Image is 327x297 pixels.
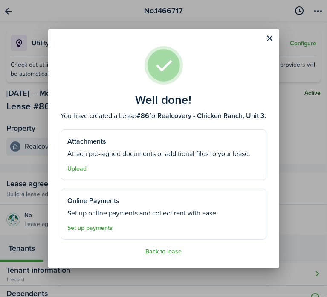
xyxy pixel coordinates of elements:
b: Realcovery - Chicken Ranch, Unit 3. [158,111,266,121]
button: Upload [68,165,87,172]
b: #86 [137,111,150,121]
button: Back to lease [145,248,182,255]
a: Set up payments [68,225,113,232]
well-done-title: Well done! [136,93,192,107]
well-done-section-title: Online Payments [68,196,120,206]
well-done-section-description: Attach pre-signed documents or additional files to your lease. [68,149,251,159]
button: Close modal [263,31,277,46]
well-done-section-description: Set up online payments and collect rent with ease. [68,208,218,218]
well-done-section-title: Attachments [68,136,107,147]
well-done-description: You have created a Lease for [61,111,266,121]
